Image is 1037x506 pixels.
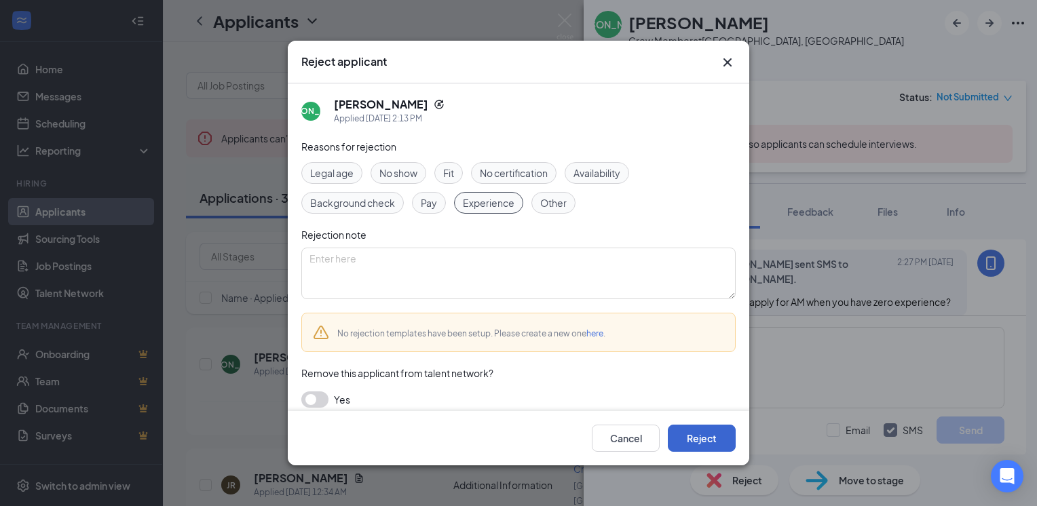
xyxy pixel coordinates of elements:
span: Legal age [310,166,354,180]
span: Yes [334,391,350,408]
h3: Reject applicant [301,54,387,69]
span: No certification [480,166,548,180]
button: Close [719,54,736,71]
span: Reasons for rejection [301,140,396,153]
span: Background check [310,195,395,210]
button: Reject [668,425,736,452]
h5: [PERSON_NAME] [334,97,428,112]
span: No rejection templates have been setup. Please create a new one . [337,328,605,338]
span: Availability [573,166,620,180]
span: Fit [443,166,454,180]
div: [PERSON_NAME] [276,105,346,117]
svg: Cross [719,54,736,71]
svg: Warning [313,324,329,340]
span: No show [379,166,417,180]
span: Remove this applicant from talent network? [301,367,493,379]
span: Experience [463,195,514,210]
span: Rejection note [301,229,366,241]
div: Applied [DATE] 2:13 PM [334,112,445,125]
button: Cancel [592,425,660,452]
a: here [586,328,603,338]
svg: Reapply [434,99,445,110]
span: Pay [421,195,437,210]
span: Other [540,195,567,210]
div: Open Intercom Messenger [991,460,1023,492]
